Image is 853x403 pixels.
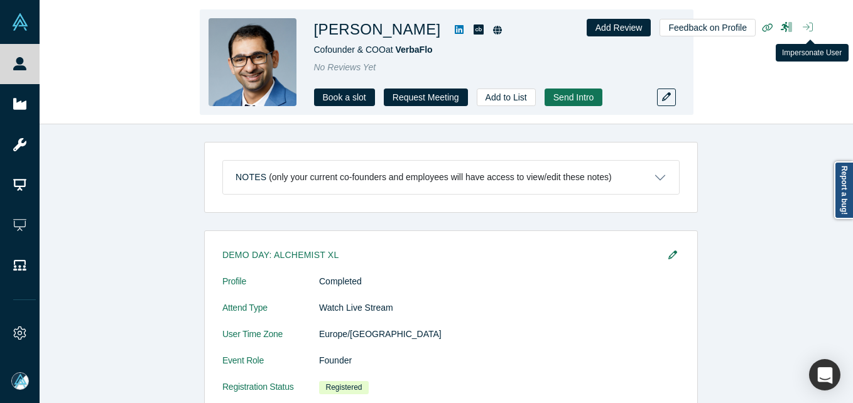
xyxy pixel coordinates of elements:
button: Add to List [477,89,536,106]
a: VerbaFlo [395,45,432,55]
span: No Reviews Yet [314,62,376,72]
h3: Notes [236,171,266,184]
dt: Profile [222,275,319,301]
dd: Europe/[GEOGRAPHIC_DATA] [319,328,680,341]
dt: Attend Type [222,301,319,328]
button: Send Intro [545,89,603,106]
dt: Event Role [222,354,319,380]
button: Add Review [587,19,651,36]
a: Report a bug! [834,161,853,219]
button: Request Meeting [384,89,468,106]
dd: Completed [319,275,680,288]
h1: [PERSON_NAME] [314,18,441,41]
span: Registered [319,381,369,394]
h3: Demo Day: Alchemist XL [222,249,662,262]
p: (only your current co-founders and employees will have access to view/edit these notes) [269,172,612,183]
dt: User Time Zone [222,328,319,354]
span: Cofounder & COO at [314,45,433,55]
a: Book a slot [314,89,375,106]
dd: Founder [319,354,680,367]
img: Alchemist Vault Logo [11,13,29,31]
img: VP Singh's Profile Image [209,18,296,106]
button: Notes (only your current co-founders and employees will have access to view/edit these notes) [223,161,679,194]
img: Mia Scott's Account [11,372,29,390]
dd: Watch Live Stream [319,301,680,314]
button: Feedback on Profile [660,19,756,36]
